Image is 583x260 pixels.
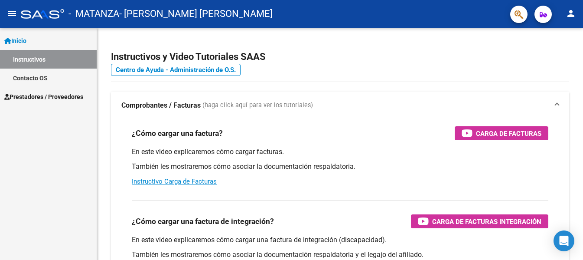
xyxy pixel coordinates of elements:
[476,128,541,139] span: Carga de Facturas
[4,36,26,46] span: Inicio
[68,4,119,23] span: - MATANZA
[132,162,548,171] p: También les mostraremos cómo asociar la documentación respaldatoria.
[111,64,241,76] a: Centro de Ayuda - Administración de O.S.
[132,250,548,260] p: También les mostraremos cómo asociar la documentación respaldatoria y el legajo del afiliado.
[7,8,17,19] mat-icon: menu
[432,216,541,227] span: Carga de Facturas Integración
[566,8,576,19] mat-icon: person
[111,92,569,119] mat-expansion-panel-header: Comprobantes / Facturas (haga click aquí para ver los tutoriales)
[132,178,217,185] a: Instructivo Carga de Facturas
[132,147,548,157] p: En este video explicaremos cómo cargar facturas.
[455,126,548,140] button: Carga de Facturas
[132,215,274,227] h3: ¿Cómo cargar una factura de integración?
[119,4,273,23] span: - [PERSON_NAME] [PERSON_NAME]
[4,92,83,102] span: Prestadores / Proveedores
[121,101,201,110] strong: Comprobantes / Facturas
[554,230,574,251] div: Open Intercom Messenger
[132,235,548,245] p: En este video explicaremos cómo cargar una factura de integración (discapacidad).
[132,127,223,139] h3: ¿Cómo cargar una factura?
[111,49,569,65] h2: Instructivos y Video Tutoriales SAAS
[202,101,313,110] span: (haga click aquí para ver los tutoriales)
[411,214,548,228] button: Carga de Facturas Integración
